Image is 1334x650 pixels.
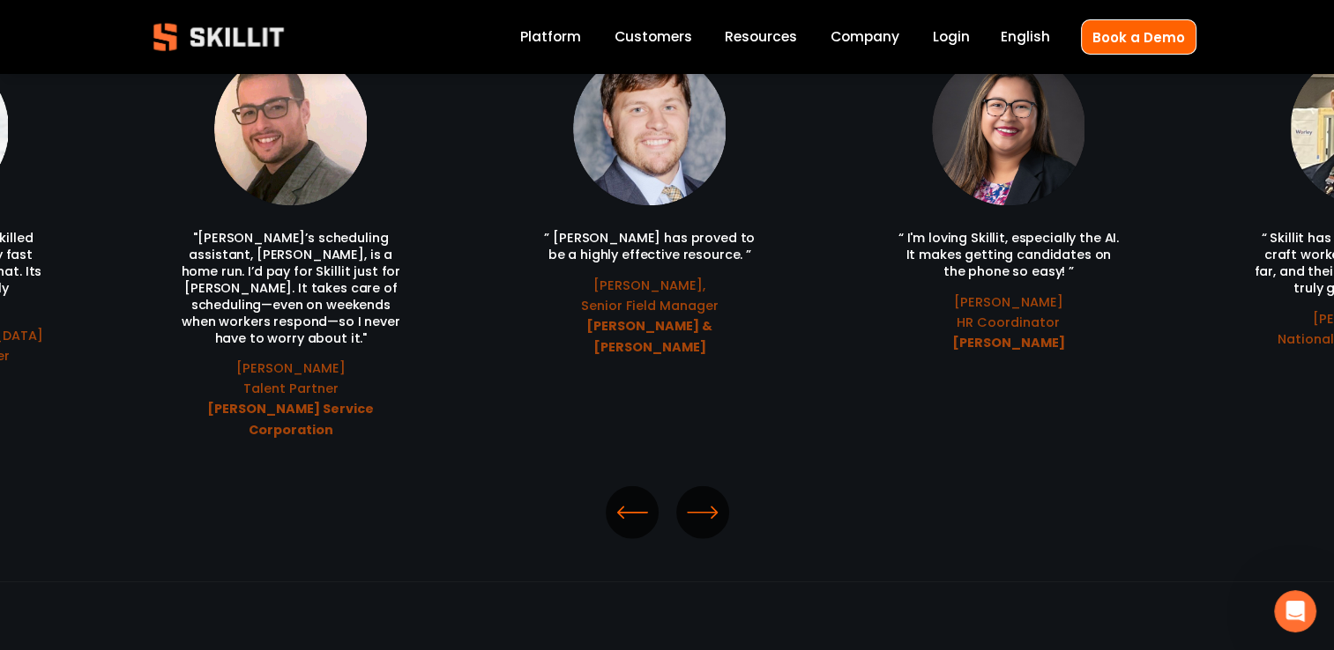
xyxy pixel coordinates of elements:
[520,26,581,49] a: Platform
[725,26,797,49] a: folder dropdown
[1274,590,1316,632] iframe: Intercom live chat
[606,486,659,539] button: Previous
[831,26,899,49] a: Company
[725,26,797,47] span: Resources
[1081,19,1196,54] a: Book a Demo
[614,26,691,49] a: Customers
[1001,26,1050,49] div: language picker
[1001,26,1050,47] span: English
[676,486,729,539] button: Next
[933,26,970,49] a: Login
[138,11,299,63] img: Skillit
